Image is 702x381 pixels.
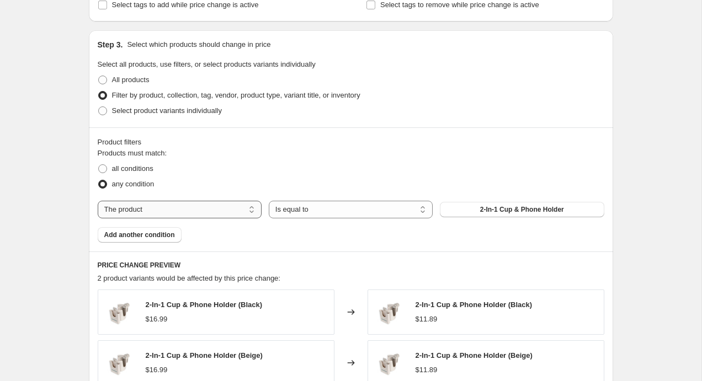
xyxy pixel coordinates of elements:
[127,39,270,50] p: Select which products should change in price
[112,76,150,84] span: All products
[112,180,155,188] span: any condition
[146,314,168,325] div: $16.99
[440,202,604,217] button: 2-In-1 Cup & Phone Holder
[112,91,360,99] span: Filter by product, collection, tag, vendor, product type, variant title, or inventory
[112,164,153,173] span: all conditions
[104,296,137,329] img: DSC_6389_e0bcc38c-dfc5-491e-bbef-e192549dfeab_80x.jpg
[380,1,539,9] span: Select tags to remove while price change is active
[98,261,604,270] h6: PRICE CHANGE PREVIEW
[112,1,259,9] span: Select tags to add while price change is active
[98,137,604,148] div: Product filters
[416,314,438,325] div: $11.89
[98,60,316,68] span: Select all products, use filters, or select products variants individually
[480,205,564,214] span: 2-In-1 Cup & Phone Holder
[416,351,533,359] span: 2-In-1 Cup & Phone Holder (Beige)
[104,230,175,239] span: Add another condition
[146,364,168,375] div: $16.99
[104,346,137,379] img: DSC_6389_e0bcc38c-dfc5-491e-bbef-e192549dfeab_80x.jpg
[146,351,263,359] span: 2-In-1 Cup & Phone Holder (Beige)
[112,106,222,115] span: Select product variants individually
[98,39,123,50] h2: Step 3.
[374,346,407,379] img: DSC_6389_e0bcc38c-dfc5-491e-bbef-e192549dfeab_80x.jpg
[98,149,167,157] span: Products must match:
[416,364,438,375] div: $11.89
[416,300,533,309] span: 2-In-1 Cup & Phone Holder (Black)
[374,296,407,329] img: DSC_6389_e0bcc38c-dfc5-491e-bbef-e192549dfeab_80x.jpg
[98,227,182,243] button: Add another condition
[146,300,263,309] span: 2-In-1 Cup & Phone Holder (Black)
[98,274,280,282] span: 2 product variants would be affected by this price change:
